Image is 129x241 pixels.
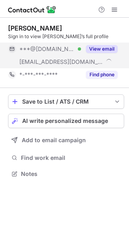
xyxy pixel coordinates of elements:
[86,45,118,53] button: Reveal Button
[8,152,124,163] button: Find work email
[8,94,124,109] button: save-profile-one-click
[86,71,118,79] button: Reveal Button
[22,98,110,105] div: Save to List / ATS / CRM
[8,114,124,128] button: AI write personalized message
[8,33,124,40] div: Sign in to view [PERSON_NAME]’s full profile
[21,170,121,178] span: Notes
[8,5,56,14] img: ContactOut v5.3.10
[19,45,75,53] span: ***@[DOMAIN_NAME]
[22,118,108,124] span: AI write personalized message
[8,24,62,32] div: [PERSON_NAME]
[19,58,103,65] span: [EMAIL_ADDRESS][DOMAIN_NAME]
[8,168,124,180] button: Notes
[22,137,86,143] span: Add to email campaign
[21,154,121,161] span: Find work email
[8,133,124,147] button: Add to email campaign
